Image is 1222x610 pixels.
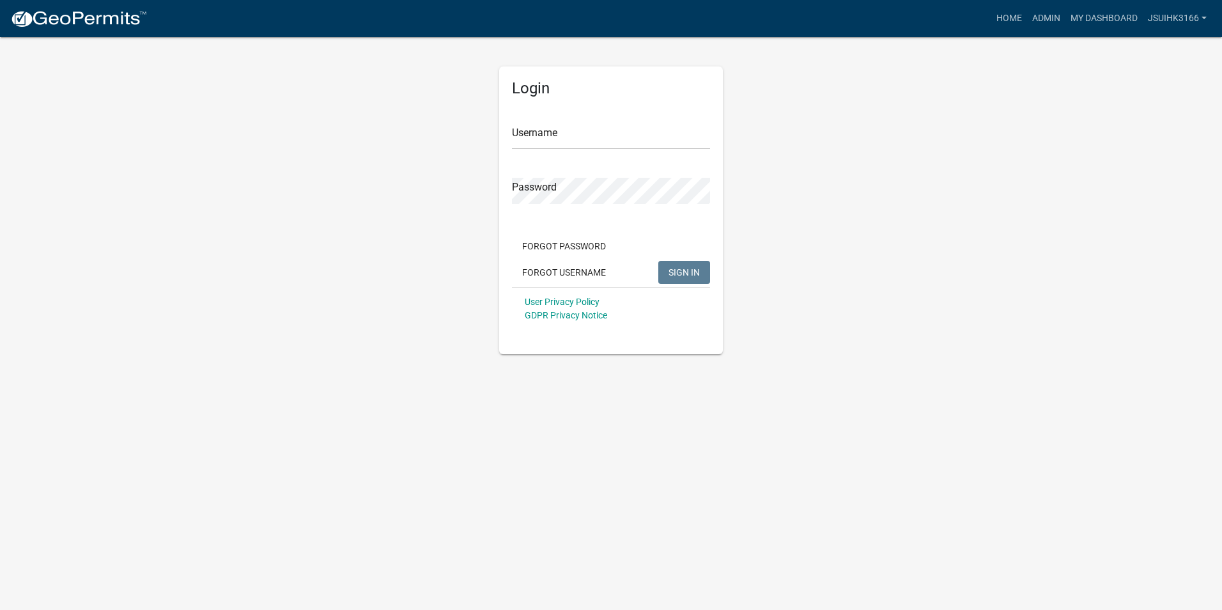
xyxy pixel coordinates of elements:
a: Admin [1027,6,1065,31]
a: Home [991,6,1027,31]
a: My Dashboard [1065,6,1143,31]
a: User Privacy Policy [525,297,599,307]
a: Jsuihk3166 [1143,6,1212,31]
button: Forgot Username [512,261,616,284]
span: SIGN IN [669,267,700,277]
h5: Login [512,79,710,98]
button: SIGN IN [658,261,710,284]
a: GDPR Privacy Notice [525,310,607,320]
button: Forgot Password [512,235,616,258]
